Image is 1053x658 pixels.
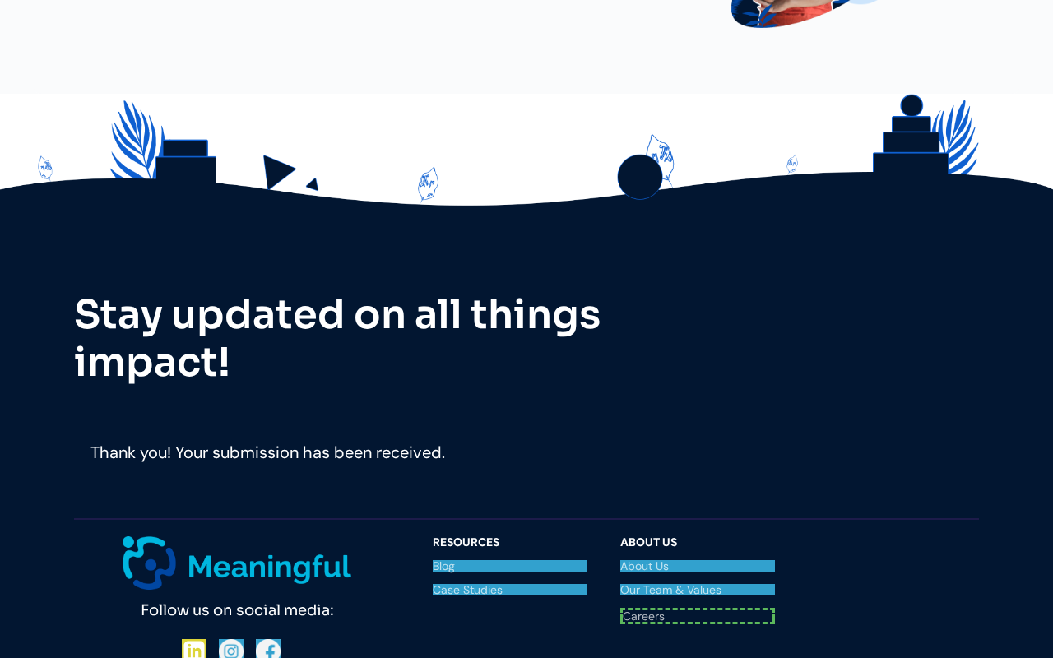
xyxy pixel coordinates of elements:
[620,608,775,624] a: Careers
[74,590,400,623] div: Follow us on social media:
[90,440,445,465] div: Thank you! Your submission has been received.
[433,560,587,572] a: Blog
[433,584,587,595] a: Case Studies
[620,560,775,572] a: About Us
[620,584,775,595] a: Our Team & Values
[620,536,775,548] div: About Us
[74,291,650,386] h2: Stay updated on all things impact!
[433,536,587,548] div: resources
[74,424,462,481] div: Email Form success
